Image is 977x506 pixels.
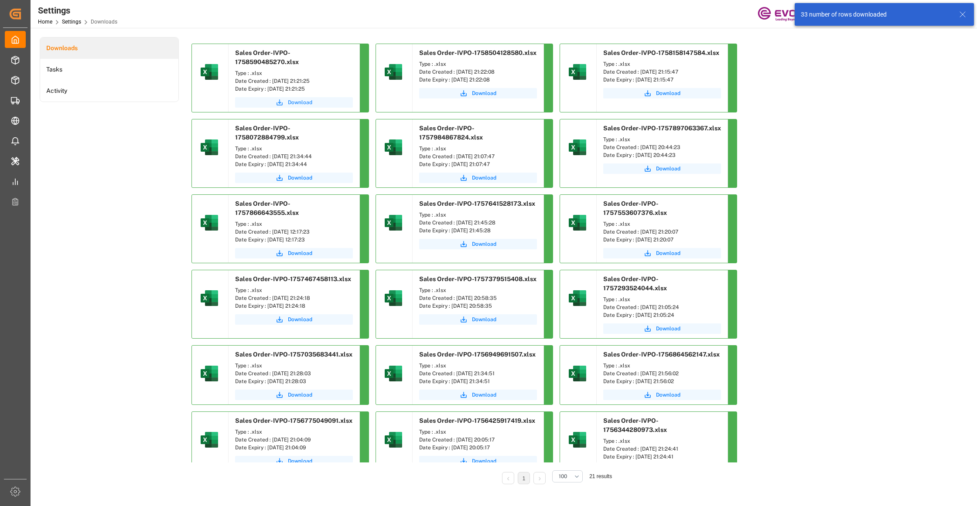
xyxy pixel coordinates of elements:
div: Settings [38,4,117,17]
span: Download [288,391,312,399]
span: Sales Order-IVPO-1756344280973.xlsx [603,417,667,433]
button: Download [603,88,721,98]
button: Download [235,248,353,258]
div: Date Created : [DATE] 20:44:23 [603,143,721,151]
div: Date Expiry : [DATE] 21:15:47 [603,76,721,84]
span: Sales Order-IVPO-1757897063367.xlsx [603,125,721,132]
img: microsoft-excel-2019--v1.png [567,137,588,158]
img: microsoft-excel-2019--v1.png [199,137,220,158]
button: Download [419,173,537,183]
div: 33 number of rows downloaded [801,10,951,19]
span: Sales Order-IVPO-1757467458113.xlsx [235,275,351,282]
div: Date Expiry : [DATE] 21:21:25 [235,85,353,93]
li: Downloads [40,37,178,59]
span: Download [472,240,496,248]
img: microsoft-excel-2019--v1.png [383,61,404,82]
div: Date Created : [DATE] 21:24:41 [603,445,721,453]
div: Date Expiry : [DATE] 21:28:03 [235,377,353,385]
button: open menu [552,470,583,482]
a: Settings [62,19,81,25]
button: Download [603,323,721,334]
div: Date Created : [DATE] 21:24:18 [235,294,353,302]
span: Sales Order-IVPO-1756864562147.xlsx [603,351,720,358]
div: Type : .xlsx [419,362,537,370]
button: Download [419,456,537,466]
div: Type : .xlsx [419,211,537,219]
button: Download [235,456,353,466]
span: Download [288,249,312,257]
button: Download [419,390,537,400]
li: Next Page [533,472,546,484]
div: Type : .xlsx [419,145,537,153]
span: Sales Order-IVPO-1758504128580.xlsx [419,49,536,56]
button: Download [603,163,721,174]
img: microsoft-excel-2019--v1.png [383,363,404,384]
button: Download [419,314,537,325]
div: Date Created : [DATE] 21:34:51 [419,370,537,377]
div: Type : .xlsx [235,69,353,77]
div: Date Created : [DATE] 21:28:03 [235,370,353,377]
a: Tasks [40,59,178,80]
span: Download [288,316,312,323]
div: Date Created : [DATE] 21:07:47 [419,153,537,160]
span: Download [472,89,496,97]
div: Type : .xlsx [603,136,721,143]
span: Download [472,174,496,182]
a: Download [603,390,721,400]
button: Download [419,88,537,98]
div: Date Created : [DATE] 21:15:47 [603,68,721,76]
div: Type : .xlsx [235,145,353,153]
div: Type : .xlsx [603,362,721,370]
div: Date Expiry : [DATE] 21:05:24 [603,311,721,319]
img: microsoft-excel-2019--v1.png [567,212,588,233]
div: Date Expiry : [DATE] 21:34:44 [235,160,353,168]
div: Type : .xlsx [235,362,353,370]
div: Date Created : [DATE] 21:34:44 [235,153,353,160]
div: Date Created : [DATE] 21:22:08 [419,68,537,76]
img: microsoft-excel-2019--v1.png [567,61,588,82]
span: Download [288,98,312,106]
div: Date Expiry : [DATE] 21:56:02 [603,377,721,385]
span: 21 results [589,473,612,479]
div: Date Expiry : [DATE] 20:58:35 [419,302,537,310]
li: 1 [518,472,530,484]
span: Download [656,165,680,173]
div: Date Created : [DATE] 21:45:28 [419,219,537,227]
button: Download [419,239,537,249]
div: Date Expiry : [DATE] 21:34:51 [419,377,537,385]
div: Date Created : [DATE] 20:58:35 [419,294,537,302]
img: microsoft-excel-2019--v1.png [199,61,220,82]
div: Date Expiry : [DATE] 12:17:23 [235,236,353,244]
a: 1 [523,475,526,482]
span: Sales Order-IVPO-1758072884799.xlsx [235,125,299,141]
div: Type : .xlsx [419,60,537,68]
div: Type : .xlsx [419,286,537,294]
span: Sales Order-IVPO-1756775049091.xlsx [235,417,352,424]
div: Type : .xlsx [235,428,353,436]
div: Date Expiry : [DATE] 21:24:41 [603,453,721,461]
div: Date Expiry : [DATE] 21:24:18 [235,302,353,310]
span: Sales Order-IVPO-1758590485270.xlsx [235,49,299,65]
div: Type : .xlsx [603,220,721,228]
button: Download [235,97,353,108]
button: Download [235,314,353,325]
span: Download [472,391,496,399]
img: microsoft-excel-2019--v1.png [567,288,588,309]
div: Date Expiry : [DATE] 20:44:23 [603,151,721,159]
button: Download [235,173,353,183]
li: Previous Page [502,472,514,484]
span: Sales Order-IVPO-1757866643555.xlsx [235,200,299,216]
span: Download [656,249,680,257]
span: Download [656,325,680,333]
a: Activity [40,80,178,102]
img: microsoft-excel-2019--v1.png [199,212,220,233]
